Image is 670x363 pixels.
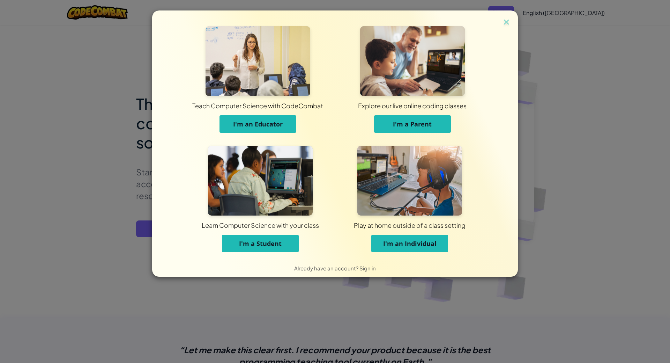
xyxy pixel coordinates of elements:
img: close icon [502,17,511,28]
span: I'm an Educator [233,120,283,128]
img: For Individuals [357,146,462,216]
span: Already have an account? [294,265,359,271]
div: Explore our live online coding classes [233,101,592,110]
div: Play at home outside of a class setting [238,221,581,230]
button: I'm an Individual [371,235,448,252]
span: I'm a Parent [393,120,432,128]
span: I'm an Individual [383,239,437,248]
img: For Students [208,146,313,216]
a: Sign in [359,265,376,271]
img: For Parents [360,26,465,96]
span: I'm a Student [239,239,282,248]
button: I'm a Parent [374,115,451,133]
button: I'm an Educator [219,115,296,133]
button: I'm a Student [222,235,299,252]
img: For Educators [206,26,310,96]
